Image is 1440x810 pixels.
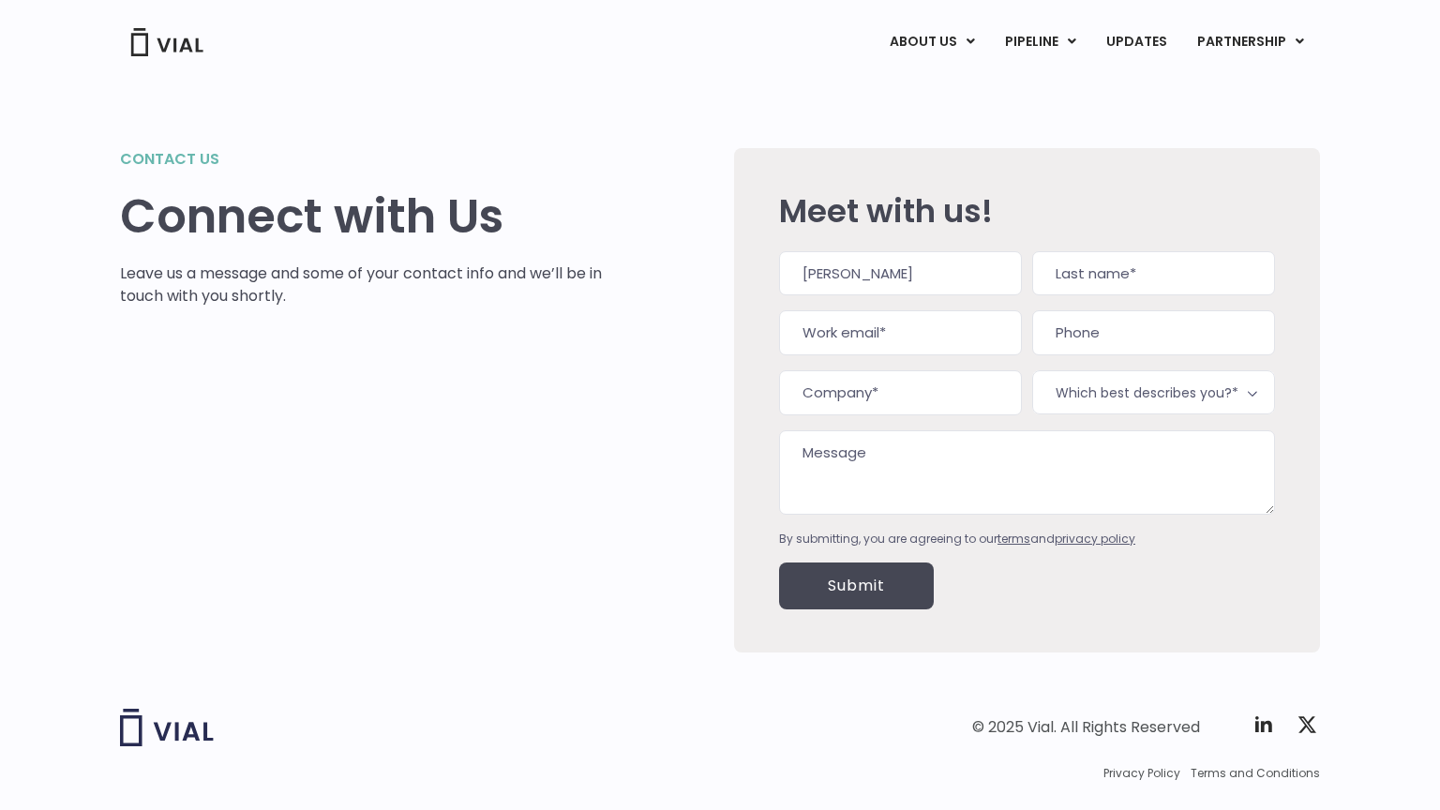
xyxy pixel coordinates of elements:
a: terms [997,531,1030,547]
div: By submitting, you are agreeing to our and [779,531,1275,547]
p: Leave us a message and some of your contact info and we’ll be in touch with you shortly. [120,262,603,307]
div: © 2025 Vial. All Rights Reserved [972,717,1200,738]
a: Terms and Conditions [1191,765,1320,782]
h2: Meet with us! [779,193,1275,229]
span: Which best describes you?* [1032,370,1275,414]
h1: Connect with Us [120,189,603,244]
input: First name* [779,251,1022,296]
input: Work email* [779,310,1022,355]
a: PIPELINEMenu Toggle [990,26,1090,58]
img: Vial logo wih "Vial" spelled out [120,709,214,746]
input: Last name* [1032,251,1275,296]
input: Phone [1032,310,1275,355]
h2: Contact us [120,148,603,171]
a: PARTNERSHIPMenu Toggle [1182,26,1319,58]
input: Submit [779,562,934,609]
img: Vial Logo [129,28,204,56]
a: ABOUT USMenu Toggle [875,26,989,58]
a: Privacy Policy [1103,765,1180,782]
input: Company* [779,370,1022,415]
a: privacy policy [1055,531,1135,547]
a: UPDATES [1091,26,1181,58]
